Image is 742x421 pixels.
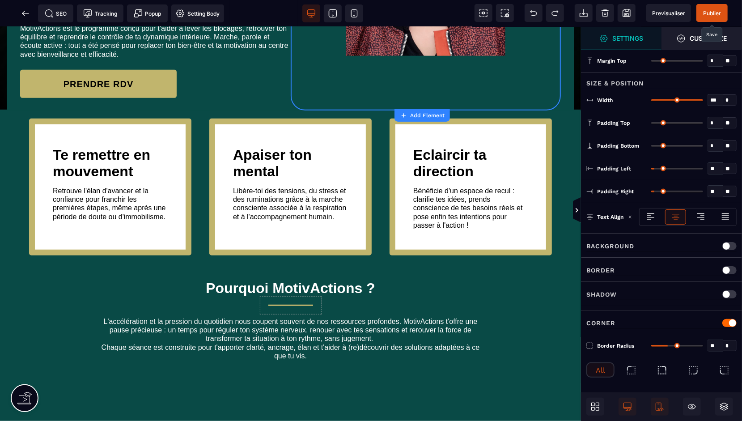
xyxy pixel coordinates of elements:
p: Corner [586,318,615,328]
span: Padding Top [597,119,630,127]
img: top-right-radius.9e58d49b.svg [657,365,668,376]
span: Mobile Only [651,398,669,416]
strong: Customize [690,35,727,42]
div: Size & Position [581,72,742,89]
img: top-left-radius.822a4e29.svg [626,365,637,376]
span: Preview [646,4,691,22]
span: Hide/Show Block [683,398,701,416]
span: Settings [581,27,661,50]
button: Add Element [394,109,450,122]
p: Shadow [586,289,617,300]
span: Width [597,97,613,104]
strong: Add Element [410,112,445,119]
img: bottom-right-radius.9d9d0345.svg [688,365,699,376]
p: Text Align [586,213,623,221]
text: L'accélération et la pression du quotidien nous coupent souvent de nos ressources profondes. Moti... [96,288,485,336]
img: bottom-left-radius.301b1bf6.svg [719,365,730,376]
h1: Apaiser ton mental [233,115,348,157]
span: Popup [134,9,161,18]
h1: Eclaircir ta direction [413,115,528,157]
span: SEO [45,9,67,18]
img: loading [628,215,632,219]
span: Open Blocks [586,398,604,416]
button: PRENDRE RDV [20,43,177,71]
p: Background [586,241,634,251]
text: Retrouve l'élan d'avancer et la confiance pour franchir les premières étapes, même après une péri... [53,157,168,196]
span: Border Radius [597,342,634,349]
text: Bénéficie d'un espace de recul : clarifie tes idées, prends conscience de tes besoins réels et po... [413,157,528,205]
span: Setting Body [176,9,220,18]
span: Padding Bottom [597,142,639,149]
span: Open Layers [715,398,733,416]
span: Open Style Manager [661,27,742,50]
span: View components [475,4,492,22]
span: Desktop Only [619,398,636,416]
h1: Te remettre en mouvement [53,115,168,157]
span: Margin Top [597,57,627,64]
span: Publier [703,10,721,17]
span: Tracking [83,9,117,18]
text: Libère-toi des tensions, du stress et des ruminations grâce à la marche consciente associée à la ... [233,157,348,196]
h1: Pourquoi MotivActions ? [96,249,485,274]
strong: Settings [613,35,644,42]
p: Border [586,265,615,276]
span: Previsualiser [652,10,685,17]
span: Padding Right [597,188,634,195]
span: Screenshot [496,4,514,22]
span: Padding Left [597,165,631,172]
